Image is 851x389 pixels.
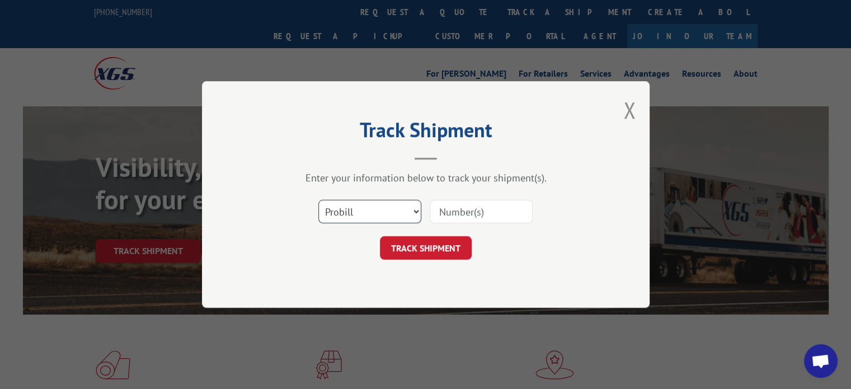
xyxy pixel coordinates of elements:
h2: Track Shipment [258,122,594,143]
div: Enter your information below to track your shipment(s). [258,171,594,184]
button: TRACK SHIPMENT [380,236,472,260]
button: Close modal [623,95,636,125]
div: Open chat [804,344,838,378]
input: Number(s) [430,200,533,223]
